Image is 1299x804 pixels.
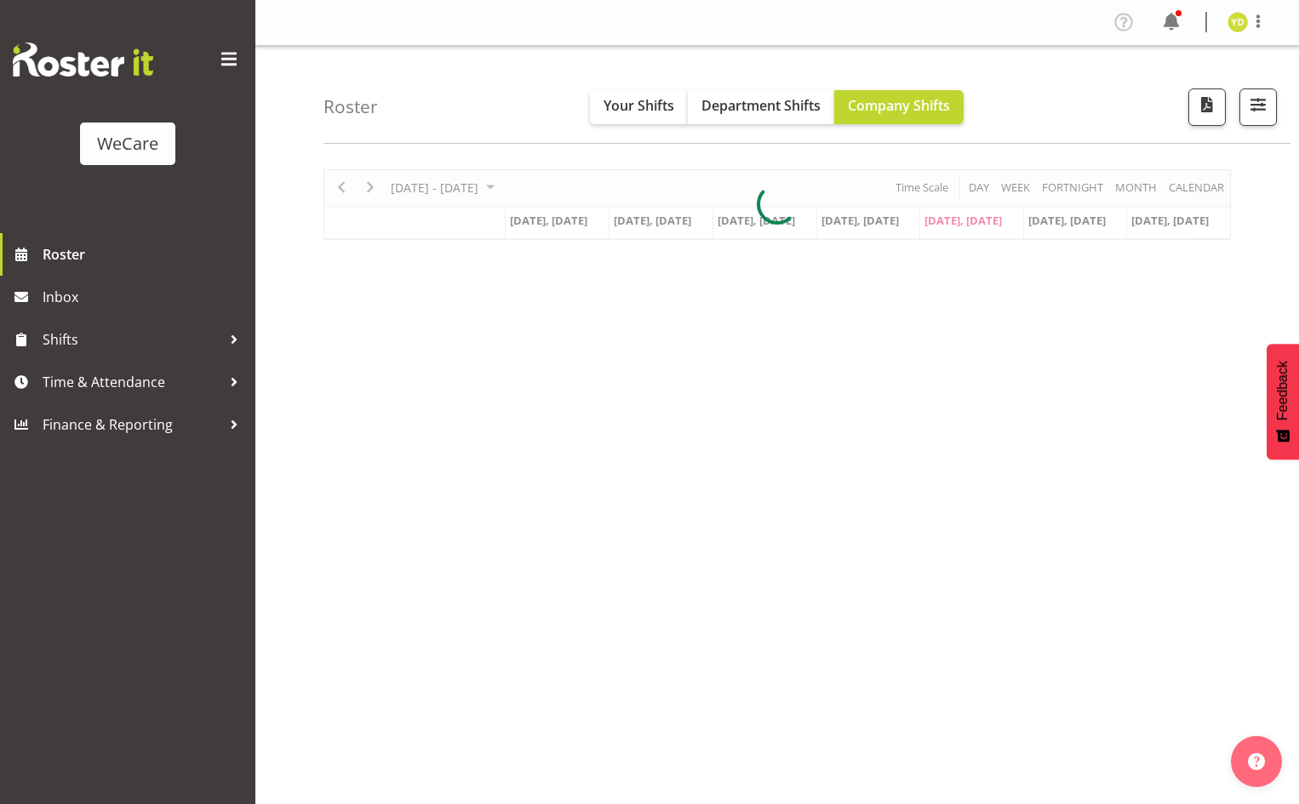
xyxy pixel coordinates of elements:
span: Feedback [1275,361,1290,420]
img: Rosterit website logo [13,43,153,77]
h4: Roster [323,97,378,117]
div: WeCare [97,131,158,157]
button: Department Shifts [688,90,834,124]
img: yvonne-denny10917.jpg [1227,12,1248,32]
span: Company Shifts [848,96,950,115]
button: Your Shifts [590,90,688,124]
button: Company Shifts [834,90,964,124]
button: Feedback - Show survey [1267,344,1299,459]
span: Roster [43,242,247,267]
span: Your Shifts [604,96,674,115]
span: Finance & Reporting [43,412,221,437]
span: Time & Attendance [43,369,221,395]
span: Inbox [43,284,247,310]
span: Shifts [43,327,221,352]
button: Download a PDF of the roster according to the set date range. [1188,88,1226,126]
span: Department Shifts [701,96,821,115]
img: help-xxl-2.png [1248,753,1265,770]
button: Filter Shifts [1239,88,1277,126]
